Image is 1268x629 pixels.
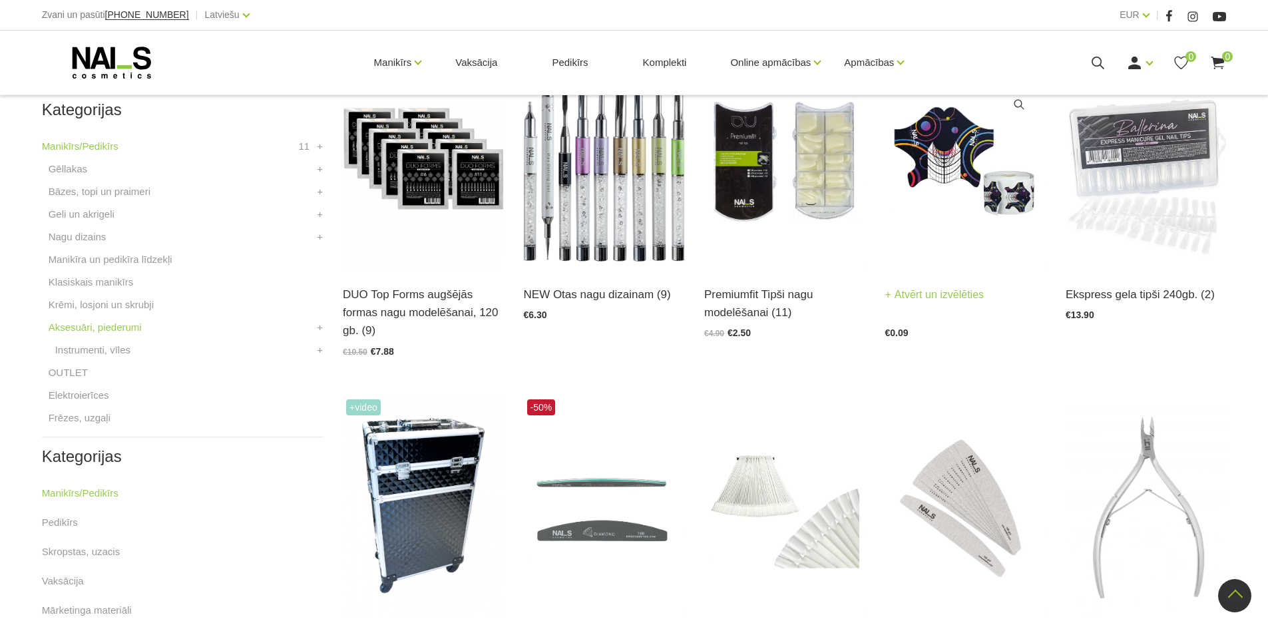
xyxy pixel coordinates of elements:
[55,342,130,358] a: Instrumenti, vīles
[317,206,323,222] a: +
[1209,55,1226,71] a: 0
[704,396,865,617] img: Dažāda veida paletes toņu / dizainu prezentācijai...
[42,485,118,501] a: Manikīrs/Pedikīrs
[317,319,323,335] a: +
[343,396,503,617] img: Profesionāls Koferis manikīra un kosmētikas piederumiemPiejams dažādās krāsās:Melns, balts, zelta...
[1120,7,1140,23] a: EUR
[343,286,503,340] a: DUO Top Forms augšējās formas nagu modelēšanai, 120 gb. (9)
[445,31,508,95] a: Vaksācija
[42,573,84,589] a: Vaksācija
[298,138,310,154] span: 11
[42,101,323,118] h2: Kategorijas
[541,31,598,95] a: Pedikīrs
[527,399,556,415] span: -50%
[1066,48,1226,269] img: Ekpress gela tipši pieaudzēšanai 240 gab.Gela nagu pieaudzēšana vēl nekad nav bijusi tik vienkārš...
[1066,310,1094,320] span: €13.90
[1066,286,1226,304] a: Ekspress gela tipši 240gb. (2)
[317,161,323,177] a: +
[524,396,684,617] img: GEM kolekcijas vīles - Presētas:- 100/100 STR Emerald- 180/180 STR Saphire- 240/240 HM Green Core...
[105,9,189,20] span: [PHONE_NUMBER]
[205,7,240,23] a: Latviešu
[1173,55,1189,71] a: 0
[1185,51,1196,62] span: 0
[42,544,120,560] a: Skropstas, uzacis
[317,342,323,358] a: +
[49,206,114,222] a: Geli un akrigeli
[374,36,412,89] a: Manikīrs
[524,48,684,269] img: Dažāda veida dizaina otas:- Art Magnetics tools- Spatula Tool- Fork Brush #6- Art U Slant- Oval #...
[704,286,865,321] a: Premiumfit Tipši nagu modelēšanai (11)
[885,48,1045,269] img: Īpaši noturīgas modelēšanas formas, kas maksimāli atvieglo meistara darbu. Izcili cietas, maksimā...
[317,138,323,154] a: +
[524,286,684,304] a: NEW Otas nagu dizainam (9)
[105,10,189,20] a: [PHONE_NUMBER]
[346,399,381,415] span: +Video
[42,7,189,23] div: Zvani un pasūti
[844,36,894,89] a: Apmācības
[704,329,724,338] span: €4.90
[49,252,172,268] a: Manikīra un pedikīra līdzekļi
[1156,7,1159,23] span: |
[49,229,106,245] a: Nagu dizains
[317,184,323,200] a: +
[1066,396,1226,617] img: Kutikulu standziņu raksturojumi:NY – 1 – 3 NY – 1 – 5 NY – 1 – 7Medicīnisks nerūsējošais tērauds ...
[524,310,547,320] span: €6.30
[317,229,323,245] a: +
[49,161,87,177] a: Gēllakas
[49,410,110,426] a: Frēzes, uzgaļi
[42,602,132,618] a: Mārketinga materiāli
[632,31,698,95] a: Komplekti
[343,347,367,357] span: €10.50
[343,48,503,269] img: #1 • Mazs(S) sāna arkas izliekums, normāls/vidējs C izliekums, garā forma • Piemērota standarta n...
[42,138,118,154] a: Manikīrs/Pedikīrs
[728,327,751,338] span: €2.50
[42,448,323,465] h2: Kategorijas
[885,396,1045,617] img: PĀRLĪMĒJAMĀ VĪLE “PUSMĒNESS”Veidi:- “Pusmēness”, 27x178mm, 10gb. (100 (-1))- “Pusmēness”, 27x178m...
[1222,51,1233,62] span: 0
[885,327,908,338] span: €0.09
[49,184,150,200] a: Bāzes, topi un praimeri
[49,274,134,290] a: Klasiskais manikīrs
[49,365,88,381] a: OUTLET
[49,297,154,313] a: Krēmi, losjoni un skrubji
[704,48,865,269] img: Plānas, elastīgas formas. To īpašā forma sniedz iespēju modelēt nagus ar paralēlām sānu malām, kā...
[49,387,109,403] a: Elektroierīces
[730,36,811,89] a: Online apmācības
[885,286,984,304] a: Atvērt un izvēlēties
[371,346,394,357] span: €7.88
[42,515,78,530] a: Pedikīrs
[196,7,198,23] span: |
[49,319,142,335] a: Aksesuāri, piederumi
